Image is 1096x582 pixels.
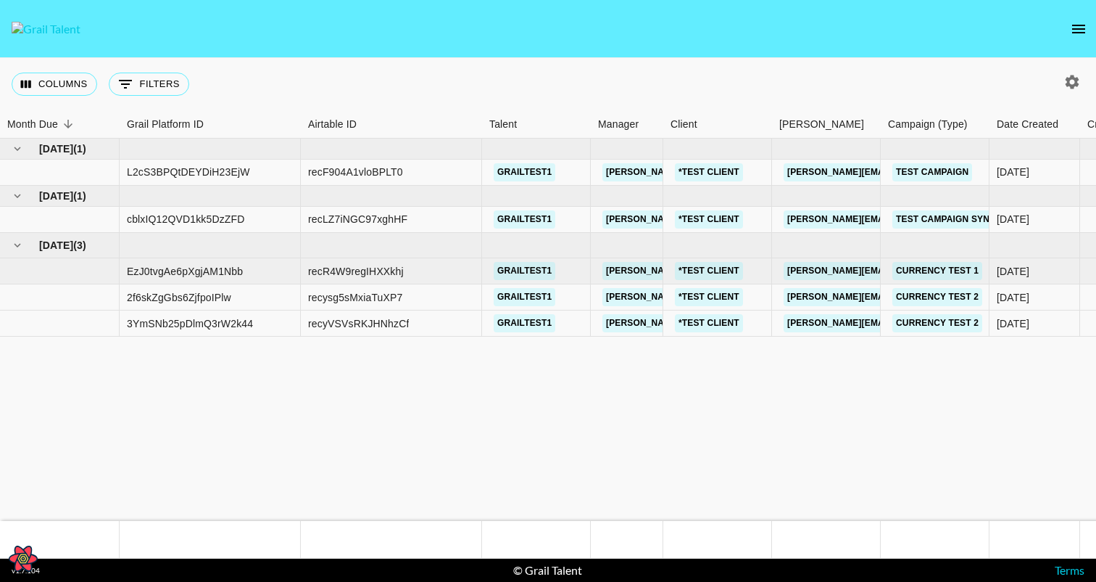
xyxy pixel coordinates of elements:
div: Client [663,110,772,139]
span: ( 1 ) [73,142,86,156]
a: grailtest1 [494,288,555,306]
div: [PERSON_NAME] [779,110,864,139]
div: L2cS3BPQtDEYDiH23EjW [127,165,250,179]
div: Manager [598,110,639,139]
img: Grail Talent [12,22,80,36]
div: recysg5sMxiaTuXP7 [308,290,402,305]
div: Client [671,110,697,139]
a: *TEST CLIENT [675,262,743,280]
a: [PERSON_NAME][EMAIL_ADDRESS][PERSON_NAME][DOMAIN_NAME] [784,314,1095,332]
a: *TEST CLIENT [675,314,743,332]
div: Grail Platform ID [127,110,204,139]
div: recF904A1vloBPLT0 [308,165,403,179]
div: Date Created [997,110,1058,139]
span: ( 3 ) [73,238,86,253]
button: open drawer [1064,15,1093,44]
div: Airtable ID [301,110,482,139]
a: grailtest1 [494,210,555,229]
div: Campaign (Type) [881,110,989,139]
button: hide children [7,235,28,255]
a: grailtest1 [494,262,555,280]
a: [PERSON_NAME][EMAIL_ADDRESS][PERSON_NAME][DOMAIN_NAME] [784,163,1095,181]
span: [DATE] [39,238,73,253]
a: grailtest1 [494,163,555,181]
div: © Grail Talent [513,563,582,578]
div: 6/4/2025 [997,264,1029,279]
span: ( 1 ) [73,189,86,203]
a: [PERSON_NAME][EMAIL_ADDRESS][PERSON_NAME][DOMAIN_NAME] [784,210,1095,229]
div: Talent [482,110,591,139]
div: Manager [591,110,663,139]
div: 3YmSNb25pDlmQ3rW2k44 [127,316,253,331]
span: [DATE] [39,142,73,156]
div: Campaign (Type) [888,110,968,139]
div: 6/26/2025 [997,316,1029,331]
div: Talent [489,110,517,139]
button: Select columns [12,73,97,96]
a: [PERSON_NAME][EMAIL_ADDRESS][PERSON_NAME][DOMAIN_NAME] [784,288,1095,306]
div: 2f6skZgGbs6ZjfpoIPlw [127,290,231,305]
div: recyVSVsRKJHNhzCf [308,316,409,331]
a: [PERSON_NAME][EMAIL_ADDRESS][PERSON_NAME][DOMAIN_NAME] [602,210,913,229]
a: [PERSON_NAME][EMAIL_ADDRESS][PERSON_NAME][DOMAIN_NAME] [602,262,913,280]
a: Test Campaign [892,163,972,181]
button: hide children [7,186,28,206]
div: recLZ7iNGC97xghHF [308,212,407,226]
div: Booker [772,110,881,139]
button: hide children [7,139,28,159]
a: [PERSON_NAME][EMAIL_ADDRESS][PERSON_NAME][DOMAIN_NAME] [602,288,913,306]
a: Currency Test 1 [892,262,982,280]
div: recR4W9regIHXXkhj [308,264,404,279]
div: Grail Platform ID [120,110,301,139]
div: Airtable ID [308,110,357,139]
a: *TEST CLIENT [675,288,743,306]
div: cblxIQ12QVD1kk5DzZFD [127,212,244,226]
a: Currency Test 2 [892,288,982,306]
div: Date Created [989,110,1080,139]
span: [DATE] [39,189,73,203]
button: Sort [58,114,78,134]
a: [PERSON_NAME][EMAIL_ADDRESS][PERSON_NAME][DOMAIN_NAME] [602,314,913,332]
div: 6/26/2025 [997,290,1029,305]
div: EzJ0tvgAe6pXgjAM1Nbb [127,264,243,279]
div: Month Due [7,110,58,139]
a: grailtest1 [494,314,555,332]
button: Open React Query Devtools [9,544,38,573]
button: Show filters [109,73,189,96]
a: Test Campaign Sync Updates [892,210,1044,229]
a: Terms [1055,563,1084,577]
a: [PERSON_NAME][EMAIL_ADDRESS][PERSON_NAME][DOMAIN_NAME] [602,163,913,181]
a: [PERSON_NAME][EMAIL_ADDRESS][PERSON_NAME][DOMAIN_NAME] [784,262,1095,280]
div: 3/6/2025 [997,165,1029,179]
a: *TEST CLIENT [675,163,743,181]
a: *TEST CLIENT [675,210,743,229]
div: 9/3/2025 [997,212,1029,226]
a: Currency Test 2 [892,314,982,332]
